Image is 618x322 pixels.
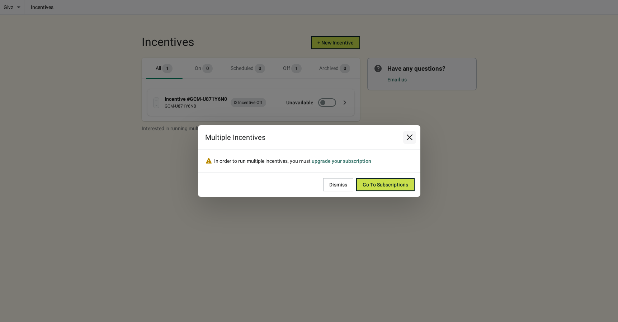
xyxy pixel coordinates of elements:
[356,178,415,191] button: Go To Subscriptions
[329,182,347,188] span: Dismiss
[363,182,408,188] span: Go To Subscriptions
[312,157,371,165] button: upgrade your subscription
[205,132,396,142] h2: Multiple Incentives
[403,131,416,144] button: Close
[214,158,371,164] span: In order to run multiple incentives, you must
[323,178,353,191] button: Dismiss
